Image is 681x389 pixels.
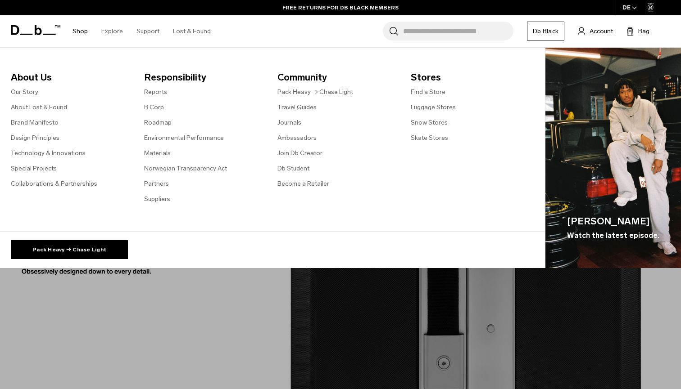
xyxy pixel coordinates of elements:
[567,214,659,228] span: [PERSON_NAME]
[11,118,59,127] a: Brand Manifesto
[411,118,448,127] a: Snow Stores
[73,15,88,47] a: Shop
[11,103,67,112] a: About Lost & Found
[11,148,86,158] a: Technology & Innovations
[11,240,128,259] a: Pack Heavy → Chase Light
[411,70,530,85] span: Stores
[282,4,399,12] a: FREE RETURNS FOR DB BLACK MEMBERS
[11,133,59,143] a: Design Principles
[11,87,38,97] a: Our Story
[144,103,164,112] a: B Corp
[277,70,396,85] span: Community
[411,103,456,112] a: Luggage Stores
[567,230,659,241] span: Watch the latest episode.
[277,103,317,112] a: Travel Guides
[277,133,317,143] a: Ambassadors
[144,87,167,97] a: Reports
[545,48,681,268] a: [PERSON_NAME] Watch the latest episode. Db
[144,70,263,85] span: Responsibility
[277,87,353,97] a: Pack Heavy → Chase Light
[277,118,301,127] a: Journals
[411,87,445,97] a: Find a Store
[11,164,57,173] a: Special Projects
[545,48,681,268] img: Db
[11,179,97,188] a: Collaborations & Partnerships
[144,148,171,158] a: Materials
[411,133,448,143] a: Skate Stores
[277,164,309,173] a: Db Student
[638,27,649,36] span: Bag
[144,164,227,173] a: Norwegian Transparency Act
[277,179,329,188] a: Become a Retailer
[578,26,613,36] a: Account
[144,194,170,204] a: Suppliers
[136,15,159,47] a: Support
[627,26,649,36] button: Bag
[527,22,564,40] a: Db Black
[144,118,172,127] a: Roadmap
[11,70,130,85] span: About Us
[101,15,123,47] a: Explore
[590,27,613,36] span: Account
[144,133,224,143] a: Environmental Performance
[277,148,322,158] a: Join Db Creator
[173,15,211,47] a: Lost & Found
[66,15,218,47] nav: Main Navigation
[144,179,169,188] a: Partners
